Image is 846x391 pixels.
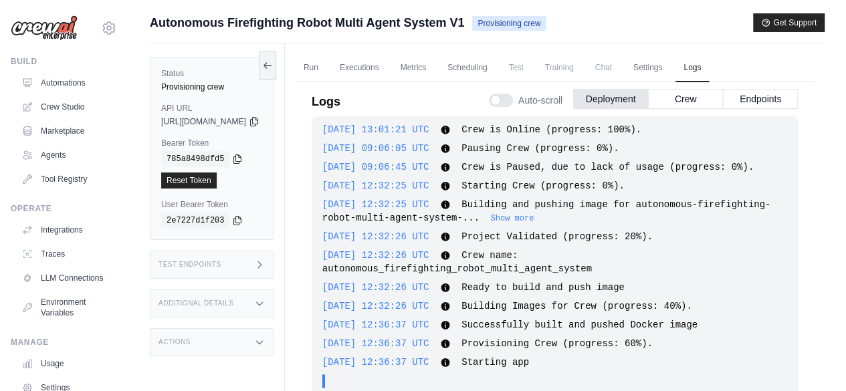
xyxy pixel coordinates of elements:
button: Crew [648,89,723,109]
span: Building and pushing image for autonomous-firefighting-robot-multi-agent-system-... [322,199,771,223]
span: [DATE] 13:01:21 UTC [322,124,429,135]
div: Build [11,56,117,67]
p: Logs [312,92,340,111]
a: Marketplace [16,120,117,142]
a: Tool Registry [16,168,117,190]
a: Executions [332,54,387,82]
span: . [336,374,341,388]
span: [DATE] 12:36:37 UTC [322,357,429,368]
span: Training is not available until the deployment is complete [537,54,582,81]
h3: Test Endpoints [158,261,221,269]
span: [DATE] 12:36:37 UTC [322,338,429,349]
a: Integrations [16,219,117,241]
label: Status [161,68,262,79]
span: [DATE] 12:32:25 UTC [322,199,429,210]
label: Bearer Token [161,138,262,148]
span: Chat is not available until the deployment is complete [587,54,620,81]
a: Settings [625,54,670,82]
a: Scheduling [439,54,495,82]
span: [DATE] 12:32:25 UTC [322,180,429,191]
a: LLM Connections [16,267,117,289]
span: Test [501,54,532,81]
code: 2e7227d1f203 [161,213,229,229]
button: Show more [490,213,534,224]
div: Provisioning crew [161,82,262,92]
span: [DATE] 09:06:05 UTC [322,143,429,154]
label: User Bearer Token [161,199,262,210]
span: Starting Crew (progress: 0%). [461,180,625,191]
a: Agents [16,144,117,166]
a: Logs [675,54,709,82]
span: Crew is Online (progress: 100%). [461,124,641,135]
span: Provisioning crew [472,16,546,31]
a: Run [296,54,326,82]
label: API URL [161,103,262,114]
span: [DATE] 12:32:26 UTC [322,250,429,261]
a: Automations [16,72,117,94]
div: Manage [11,337,117,348]
span: Building Images for Crew (progress: 40%). [461,301,692,311]
span: Successfully built and pushed Docker image [461,319,698,330]
span: [DATE] 09:06:45 UTC [322,162,429,172]
button: Deployment [573,89,648,109]
a: Usage [16,353,117,374]
span: [URL][DOMAIN_NAME] [161,116,246,127]
span: Ready to build and push image [461,282,625,293]
a: Traces [16,243,117,265]
a: Environment Variables [16,291,117,323]
span: [DATE] 12:32:26 UTC [322,301,429,311]
span: Project Validated (progress: 20%). [461,231,653,242]
span: Starting app [461,357,529,368]
div: Operate [11,203,117,214]
a: Metrics [393,54,435,82]
span: Autonomous Firefighting Robot Multi Agent System V1 [150,13,464,32]
span: Provisioning Crew (progress: 60%). [461,338,653,349]
a: Reset Token [161,172,217,188]
span: [DATE] 12:32:26 UTC [322,231,429,242]
button: Endpoints [723,89,798,109]
img: Logo [11,15,78,41]
h3: Additional Details [158,299,233,307]
button: Get Support [753,13,825,32]
span: Crew is Paused, due to lack of usage (progress: 0%). [461,162,754,172]
span: [DATE] 12:36:37 UTC [322,319,429,330]
span: Pausing Crew (progress: 0%). [461,143,619,154]
span: Auto-scroll [518,94,562,107]
span: [DATE] 12:32:26 UTC [322,282,429,293]
h3: Actions [158,338,191,346]
code: 785a8498dfd5 [161,151,229,167]
a: Crew Studio [16,96,117,118]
